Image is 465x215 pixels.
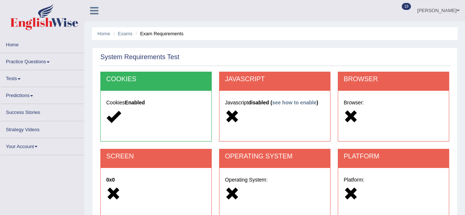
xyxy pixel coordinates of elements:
h5: Operating System: [225,177,325,183]
a: Predictions [0,87,84,101]
a: Home [97,31,110,36]
a: Home [0,36,84,51]
a: Tests [0,70,84,85]
h2: BROWSER [344,76,443,83]
a: see how to enable [272,100,316,105]
h2: COOKIES [106,76,206,83]
a: Success Stories [0,104,84,118]
a: Exams [118,31,133,36]
h2: PLATFORM [344,153,443,160]
a: Your Account [0,138,84,153]
strong: 0x0 [106,177,115,183]
h5: Browser: [344,100,443,105]
span: 19 [402,3,411,10]
h2: SCREEN [106,153,206,160]
strong: disabled ( ) [248,100,318,105]
h2: System Requirements Test [100,54,179,61]
h2: OPERATING SYSTEM [225,153,325,160]
h5: Cookies [106,100,206,105]
a: Strategy Videos [0,121,84,136]
li: Exam Requirements [134,30,183,37]
h5: Platform: [344,177,443,183]
h2: JAVASCRIPT [225,76,325,83]
h5: Javascript [225,100,325,105]
a: Practice Questions [0,53,84,68]
strong: Enabled [125,100,145,105]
